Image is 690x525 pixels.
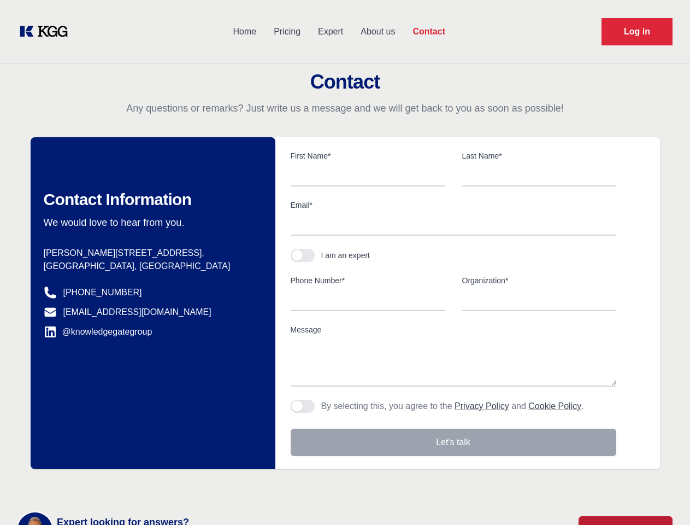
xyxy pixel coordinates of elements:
a: Request Demo [601,18,673,45]
a: KOL Knowledge Platform: Talk to Key External Experts (KEE) [17,23,76,40]
label: Last Name* [462,150,616,161]
a: [PHONE_NUMBER] [63,286,142,299]
label: Message [291,324,616,335]
iframe: Chat Widget [635,472,690,525]
label: First Name* [291,150,445,161]
p: [PERSON_NAME][STREET_ADDRESS], [44,247,258,260]
label: Organization* [462,275,616,286]
a: Privacy Policy [455,401,509,411]
label: Email* [291,200,616,211]
h2: Contact Information [44,190,258,209]
p: [GEOGRAPHIC_DATA], [GEOGRAPHIC_DATA] [44,260,258,273]
a: Pricing [265,17,309,46]
a: [EMAIL_ADDRESS][DOMAIN_NAME] [63,306,211,319]
p: By selecting this, you agree to the and . [321,400,584,413]
label: Phone Number* [291,275,445,286]
a: Cookie Policy [528,401,581,411]
button: Let's talk [291,429,616,456]
a: Home [224,17,265,46]
p: Any questions or remarks? Just write us a message and we will get back to you as soon as possible! [13,102,677,115]
a: Expert [309,17,352,46]
a: About us [352,17,404,46]
a: @knowledgegategroup [44,325,152,339]
a: Contact [404,17,454,46]
div: I am an expert [321,250,370,261]
p: We would love to hear from you. [44,216,258,229]
h2: Contact [13,71,677,93]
